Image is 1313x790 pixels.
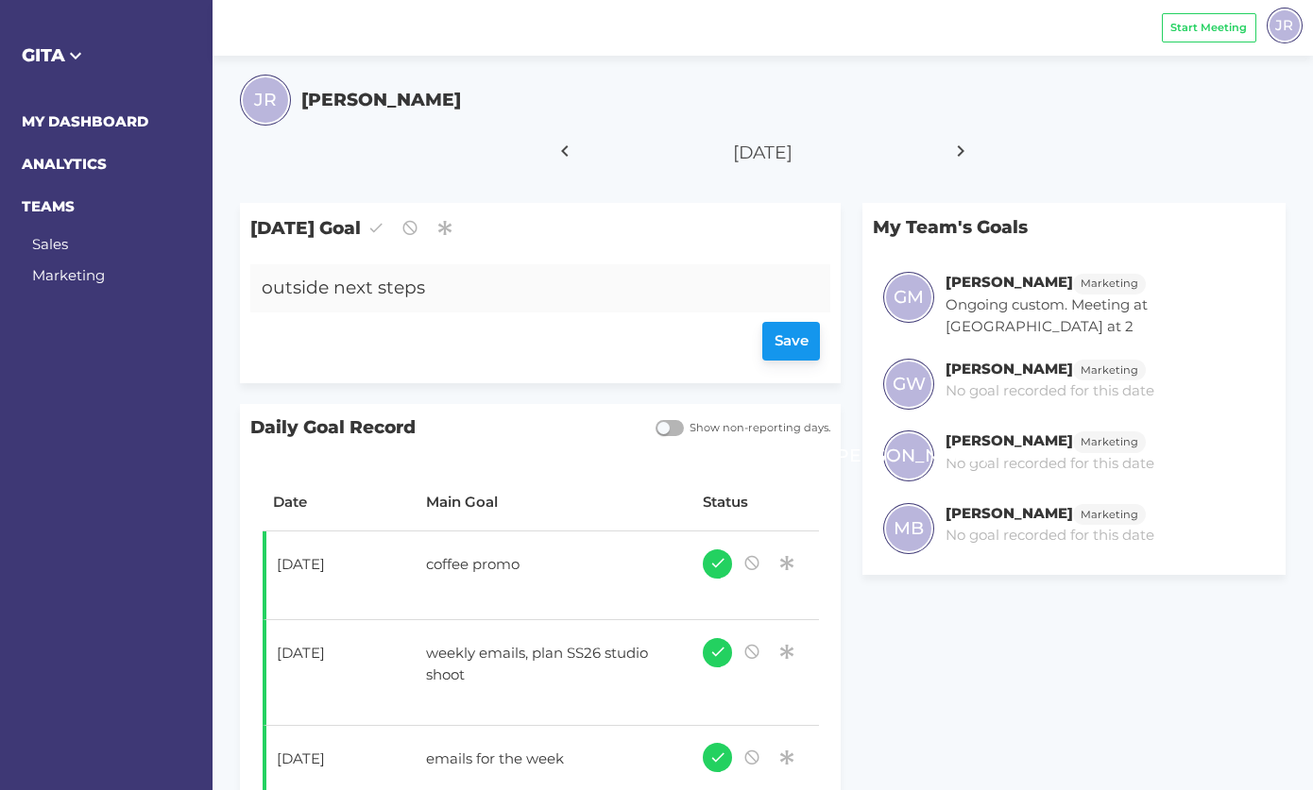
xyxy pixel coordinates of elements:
p: Ongoing custom. Meeting at [GEOGRAPHIC_DATA] at 2 [946,294,1265,337]
span: Marketing [1081,362,1138,378]
span: GW [893,371,926,397]
button: Start Meeting [1162,13,1256,42]
h6: [PERSON_NAME] [946,273,1073,291]
button: Save [762,322,820,361]
h6: [PERSON_NAME] [946,431,1073,449]
span: GM [894,284,924,311]
a: Marketing [32,266,105,284]
td: [DATE] [263,620,416,726]
span: Start Meeting [1170,20,1247,36]
span: Marketing [1081,276,1138,292]
h5: [PERSON_NAME] [301,87,461,113]
span: Show non-reporting days. [684,420,830,436]
p: No goal recorded for this date [946,380,1154,402]
div: coffee promo [416,544,670,591]
div: Status [703,492,809,513]
span: MB [894,515,924,542]
span: [PERSON_NAME] [830,443,987,469]
a: Marketing [1073,504,1147,522]
div: outside next steps [250,264,782,312]
p: No goal recorded for this date [946,525,1154,546]
div: JR [1267,8,1303,43]
h6: TEAMS [22,196,192,218]
span: JR [1275,14,1293,36]
div: Main Goal [426,492,682,513]
div: Date [273,492,405,513]
a: ANALYTICS [22,155,107,173]
p: My Team's Goals [862,203,1286,251]
a: MY DASHBOARD [22,112,148,130]
a: Sales [32,235,68,253]
div: weekly emails, plan SS26 studio shoot [416,632,670,697]
p: No goal recorded for this date [946,453,1154,475]
span: Daily Goal Record [240,404,644,452]
h6: [PERSON_NAME] [946,504,1073,522]
span: JR [254,87,277,113]
span: Marketing [1081,434,1138,450]
a: Marketing [1073,360,1147,378]
h5: GITA [22,42,192,69]
h6: [PERSON_NAME] [946,360,1073,378]
a: Marketing [1073,431,1147,449]
span: [DATE] Goal [240,203,841,253]
span: Marketing [1081,507,1138,523]
span: Save [775,330,809,352]
span: [DATE] [733,142,793,163]
div: emails for the week [416,738,670,785]
td: [DATE] [263,531,416,620]
a: Marketing [1073,273,1147,291]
